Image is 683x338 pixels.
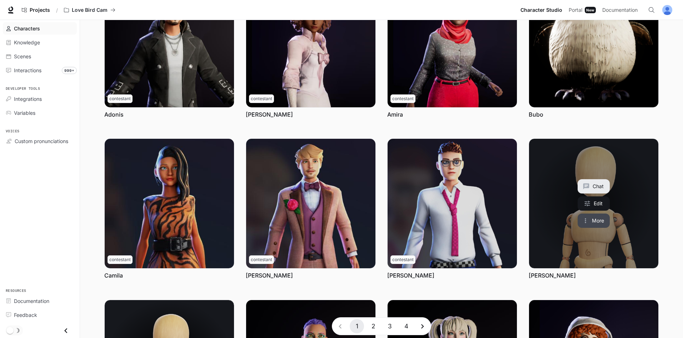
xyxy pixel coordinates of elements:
[6,326,14,334] span: Dark mode toggle
[61,3,119,17] button: All workspaces
[660,3,674,17] button: User avatar
[104,271,123,279] a: Camila
[3,64,77,77] a: Interactions
[19,3,53,17] a: Go to projects
[14,39,40,46] span: Knowledge
[599,3,643,17] a: Documentation
[246,271,293,279] a: [PERSON_NAME]
[3,22,77,35] a: Characters
[387,271,434,279] a: [PERSON_NAME]
[366,319,380,333] button: Go to page 2
[53,6,61,14] div: /
[529,271,576,279] a: [PERSON_NAME]
[578,214,610,228] button: More actions
[72,7,108,13] p: Love Bird Cam
[30,7,50,13] span: Projects
[14,297,49,305] span: Documentation
[105,139,234,268] img: Camila
[578,196,610,211] a: Edit Gregull
[14,67,41,74] span: Interactions
[566,3,599,17] a: PortalNew
[14,109,35,117] span: Variables
[383,319,397,333] button: Go to page 3
[520,6,562,15] span: Character Studio
[3,135,77,147] a: Custom pronunciations
[602,6,638,15] span: Documentation
[14,53,31,60] span: Scenes
[104,111,124,118] a: Adonis
[662,5,672,15] img: User avatar
[246,139,375,268] img: Chad
[388,139,517,268] img: Ethan
[585,7,596,13] div: New
[62,67,77,74] span: 999+
[529,139,658,268] a: Gregull
[3,295,77,307] a: Documentation
[58,323,74,338] button: Close drawer
[387,111,403,118] a: Amira
[644,3,659,17] button: Open Command Menu
[569,6,582,15] span: Portal
[14,25,40,32] span: Characters
[415,319,430,333] button: Go to next page
[518,3,565,17] a: Character Studio
[3,50,77,63] a: Scenes
[3,93,77,105] a: Integrations
[14,311,37,319] span: Feedback
[399,319,413,333] button: Go to page 4
[246,111,293,118] a: [PERSON_NAME]
[332,317,431,335] nav: pagination navigation
[14,95,42,103] span: Integrations
[350,319,364,333] button: page 1
[15,137,68,145] span: Custom pronunciations
[3,309,77,321] a: Feedback
[529,111,543,118] a: Bubo
[3,36,77,49] a: Knowledge
[3,107,77,119] a: Variables
[578,179,610,194] button: Chat with Gregull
